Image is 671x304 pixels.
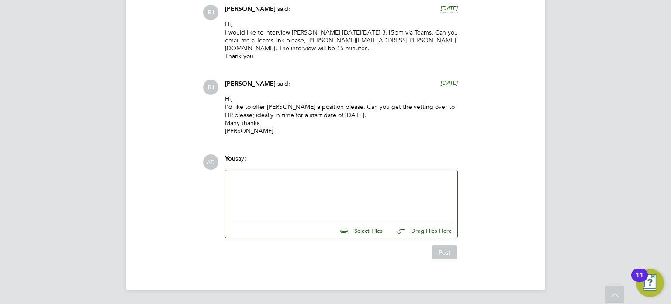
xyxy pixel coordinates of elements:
[225,20,458,60] p: Hi, I would like to interview [PERSON_NAME] [DATE][DATE] 3.15pm via Teams. Can you email me a Tea...
[432,245,457,259] button: Post
[203,154,218,170] span: AD
[225,154,458,170] div: say:
[277,5,290,13] span: said:
[636,275,643,287] div: 11
[203,80,218,95] span: RJ
[636,269,664,297] button: Open Resource Center, 11 new notifications
[277,80,290,87] span: said:
[440,79,458,87] span: [DATE]
[390,222,452,240] button: Drag Files Here
[225,95,458,135] p: Hi, I'd like to offer [PERSON_NAME] a position please. Can you get the vetting over to HR please;...
[225,5,276,13] span: [PERSON_NAME]
[225,155,235,162] span: You
[225,80,276,87] span: [PERSON_NAME]
[440,4,458,12] span: [DATE]
[203,5,218,20] span: RJ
